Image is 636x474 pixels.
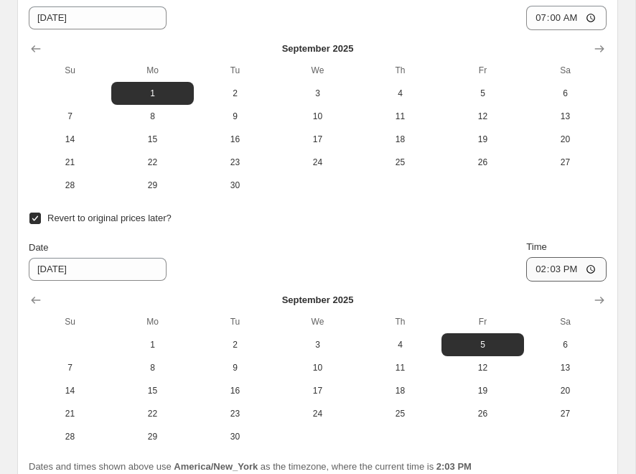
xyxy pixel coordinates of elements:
th: Saturday [524,59,607,82]
button: Monday September 8 2025 [111,105,194,128]
span: 20 [530,134,601,145]
span: 3 [282,88,353,99]
input: 8/25/2025 [29,258,167,281]
button: Monday September 15 2025 [111,379,194,402]
span: 1 [117,88,188,99]
span: 5 [447,88,518,99]
span: 10 [282,111,353,122]
button: Monday September 22 2025 [111,151,194,174]
button: Saturday September 13 2025 [524,356,607,379]
span: Th [365,316,436,327]
span: 18 [365,385,436,396]
button: Friday September 5 2025 [441,82,524,105]
th: Monday [111,310,194,333]
b: 2:03 PM [436,461,472,472]
button: Tuesday September 16 2025 [194,379,276,402]
th: Sunday [29,59,111,82]
span: 25 [365,157,436,168]
span: 15 [117,385,188,396]
span: Tu [200,316,271,327]
button: Show previous month, August 2025 [26,290,46,310]
button: Friday September 5 2025 [441,333,524,356]
button: Sunday September 28 2025 [29,425,111,448]
span: 3 [282,339,353,350]
th: Tuesday [194,310,276,333]
button: Tuesday September 2 2025 [194,82,276,105]
button: Thursday September 11 2025 [359,356,441,379]
span: 27 [530,408,601,419]
span: Mo [117,65,188,76]
span: 1 [117,339,188,350]
span: 9 [200,362,271,373]
button: Wednesday September 10 2025 [276,356,359,379]
button: Sunday September 21 2025 [29,402,111,425]
span: 26 [447,157,518,168]
button: Sunday September 14 2025 [29,128,111,151]
span: Fr [447,316,518,327]
button: Tuesday September 30 2025 [194,425,276,448]
button: Sunday September 14 2025 [29,379,111,402]
span: 16 [200,134,271,145]
button: Show next month, October 2025 [589,290,609,310]
button: Friday September 12 2025 [441,105,524,128]
button: Monday September 1 2025 [111,333,194,356]
span: Mo [117,316,188,327]
span: 29 [117,431,188,442]
span: 21 [34,157,106,168]
button: Thursday September 25 2025 [359,151,441,174]
button: Saturday September 20 2025 [524,379,607,402]
span: 6 [530,88,601,99]
span: 14 [34,134,106,145]
button: Wednesday September 3 2025 [276,333,359,356]
button: Show next month, October 2025 [589,39,609,59]
span: 16 [200,385,271,396]
button: Friday September 19 2025 [441,128,524,151]
button: Monday September 29 2025 [111,425,194,448]
span: 4 [365,88,436,99]
span: 25 [365,408,436,419]
button: Saturday September 20 2025 [524,128,607,151]
button: Sunday September 7 2025 [29,105,111,128]
span: Revert to original prices later? [47,213,172,223]
th: Thursday [359,59,441,82]
button: Friday September 12 2025 [441,356,524,379]
span: Tu [200,65,271,76]
button: Thursday September 4 2025 [359,333,441,356]
button: Wednesday September 10 2025 [276,105,359,128]
span: Th [365,65,436,76]
span: 30 [200,431,271,442]
button: Thursday September 4 2025 [359,82,441,105]
span: Date [29,242,48,253]
span: Sa [530,65,601,76]
span: 12 [447,362,518,373]
span: 11 [365,362,436,373]
span: 28 [34,180,106,191]
button: Saturday September 6 2025 [524,82,607,105]
th: Thursday [359,310,441,333]
button: Monday September 29 2025 [111,174,194,197]
button: Wednesday September 17 2025 [276,379,359,402]
span: 8 [117,362,188,373]
span: 21 [34,408,106,419]
button: Tuesday September 16 2025 [194,128,276,151]
span: 2 [200,339,271,350]
button: Wednesday September 24 2025 [276,402,359,425]
span: 8 [117,111,188,122]
button: Friday September 26 2025 [441,151,524,174]
span: 24 [282,157,353,168]
th: Wednesday [276,310,359,333]
span: We [282,316,353,327]
span: 20 [530,385,601,396]
span: 4 [365,339,436,350]
span: 10 [282,362,353,373]
button: Thursday September 11 2025 [359,105,441,128]
span: Su [34,65,106,76]
span: 17 [282,134,353,145]
button: Tuesday September 9 2025 [194,105,276,128]
input: 12:00 [526,6,607,30]
th: Sunday [29,310,111,333]
button: Sunday September 21 2025 [29,151,111,174]
button: Saturday September 13 2025 [524,105,607,128]
button: Monday September 15 2025 [111,128,194,151]
span: Time [526,241,546,252]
